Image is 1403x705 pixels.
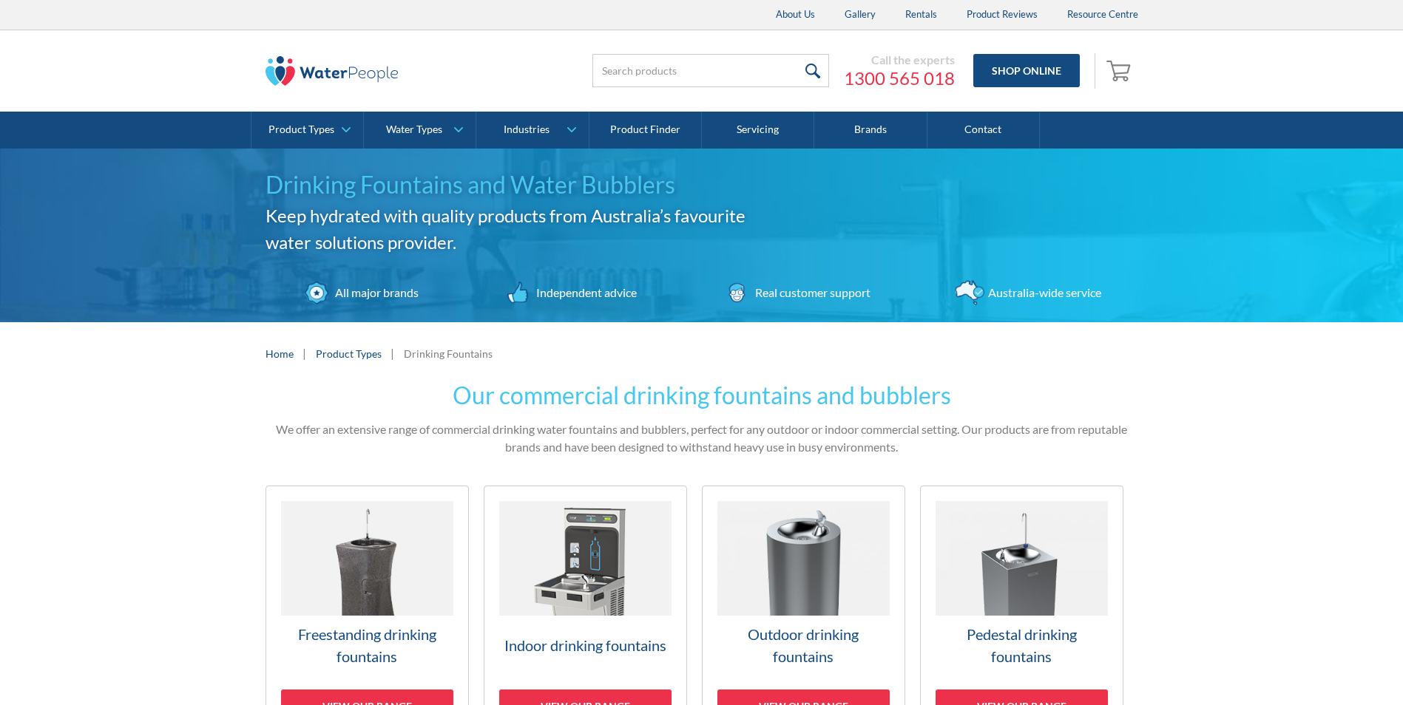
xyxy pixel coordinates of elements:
[404,346,493,361] div: Drinking Fountains
[281,623,453,667] h3: Freestanding drinking fountains
[844,67,955,89] a: 1300 565 018
[936,623,1108,667] h3: Pedestal drinking fountains
[389,344,396,362] div: |
[1103,53,1138,89] a: Open empty cart
[1106,58,1135,82] img: shopping cart
[301,344,308,362] div: |
[927,112,1040,149] a: Contact
[266,202,768,256] h2: Keep hydrated with quality products from Australia’s favourite water solutions provider.
[814,112,927,149] a: Brands
[504,123,550,136] div: Industries
[844,52,955,67] div: Call the experts
[533,284,637,302] div: Independent advice
[266,346,294,361] a: Home
[984,284,1101,302] div: Australia-wide service
[316,346,382,361] a: Product Types
[331,284,419,302] div: All major brands
[717,623,890,667] h3: Outdoor drinking fountains
[589,112,702,149] a: Product Finder
[266,378,1138,413] h2: Our commercial drinking fountains and bubblers
[251,112,363,149] a: Product Types
[266,420,1138,456] p: We offer an extensive range of commercial drinking water fountains and bubblers, perfect for any ...
[702,112,814,149] a: Servicing
[266,167,768,202] h1: Drinking Fountains and Water Bubblers
[751,284,870,302] div: Real customer support
[268,123,334,136] div: Product Types
[499,634,672,656] h3: Indoor drinking fountains
[266,56,399,86] img: The Water People
[386,123,442,136] div: Water Types
[592,54,829,87] input: Search products
[973,54,1080,87] a: Shop Online
[476,112,588,149] a: Industries
[364,112,476,149] a: Water Types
